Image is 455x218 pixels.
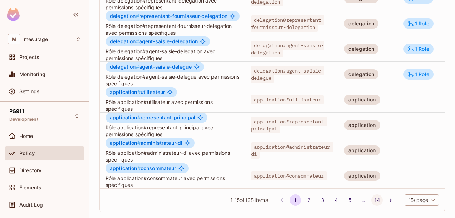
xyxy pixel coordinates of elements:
[136,13,139,19] span: #
[251,171,327,180] span: application#consommateur
[275,194,397,206] nav: pagination navigation
[106,48,240,61] span: Rôle delegation#agent-saisie-delegation avec permissions spécifiques
[408,46,429,52] div: 1 Role
[344,120,380,130] div: application
[290,194,301,206] button: page 1
[344,69,379,79] div: delegation
[19,202,43,208] span: Audit Log
[251,66,324,83] span: delegation#agent-saisie-delegue
[344,145,380,155] div: application
[358,197,369,204] div: …
[110,140,141,146] span: application
[344,95,380,105] div: application
[251,142,333,159] span: application#administrateur-di
[344,44,379,54] div: delegation
[19,133,33,139] span: Home
[251,15,324,32] span: delegation#representant-fournisseur-delegation
[137,114,141,120] span: #
[110,64,139,70] span: delegation
[136,38,139,44] span: #
[8,34,20,44] span: M
[231,196,268,204] span: 1 - 15 of 198 items
[110,89,165,95] span: utilisateur
[408,71,429,78] div: 1 Role
[331,194,342,206] button: Go to page 4
[19,71,46,77] span: Monitoring
[137,140,141,146] span: #
[344,171,380,181] div: application
[106,149,240,163] span: Rôle application#administrateur-di avec permissions spécifiques
[371,194,383,206] button: Go to page 14
[251,117,327,133] span: application#representant-principal
[137,89,141,95] span: #
[110,13,139,19] span: delegation
[106,73,240,87] span: Rôle delegation#agent-saisie-delegue avec permissions spécifiques
[317,194,328,206] button: Go to page 3
[19,89,40,94] span: Settings
[110,114,141,120] span: application
[344,194,356,206] button: Go to page 5
[110,64,192,70] span: agent-saisie-delegue
[344,19,379,29] div: delegation
[251,95,324,104] span: application#utilisateur
[110,165,141,171] span: application
[110,89,141,95] span: application
[9,117,38,122] span: Development
[110,38,139,44] span: delegation
[303,194,315,206] button: Go to page 2
[110,115,195,120] span: representant-principal
[106,99,240,112] span: Rôle application#utilisateur avec permissions spécifiques
[19,150,35,156] span: Policy
[137,165,141,171] span: #
[106,124,240,138] span: Rôle application#representant-principal avec permissions spécifiques
[19,168,41,173] span: Directory
[110,165,176,171] span: consommateur
[110,13,227,19] span: representant-fournisseur-delegation
[110,39,198,44] span: agent-saisie-delegation
[24,36,48,42] span: Workspace: mesurage
[9,108,24,114] span: PG911
[106,175,240,188] span: Rôle application#consommateur avec permissions spécifiques
[408,20,429,27] div: 1 Role
[405,194,439,206] div: 15 / page
[7,8,20,21] img: SReyMgAAAABJRU5ErkJggg==
[136,64,139,70] span: #
[19,54,39,60] span: Projects
[110,140,182,146] span: administrateur-di
[251,41,324,57] span: delegation#agent-saisie-delegation
[19,185,41,190] span: Elements
[385,194,396,206] button: Go to next page
[106,23,240,36] span: Rôle delegation#representant-fournisseur-delegation avec permissions spécifiques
